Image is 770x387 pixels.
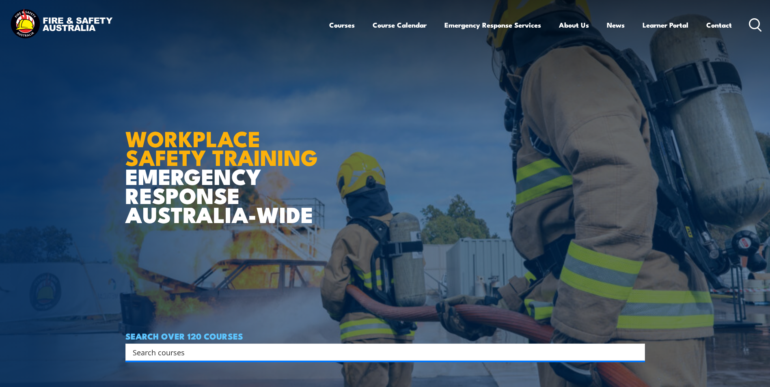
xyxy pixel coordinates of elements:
h4: SEARCH OVER 120 COURSES [125,331,645,340]
form: Search form [134,346,629,358]
h1: EMERGENCY RESPONSE AUSTRALIA-WIDE [125,108,324,224]
strong: WORKPLACE SAFETY TRAINING [125,121,318,174]
a: Contact [706,14,732,36]
a: News [607,14,625,36]
a: About Us [559,14,589,36]
a: Learner Portal [643,14,688,36]
a: Emergency Response Services [444,14,541,36]
button: Search magnifier button [631,346,642,358]
a: Courses [329,14,355,36]
input: Search input [133,346,627,358]
a: Course Calendar [373,14,427,36]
